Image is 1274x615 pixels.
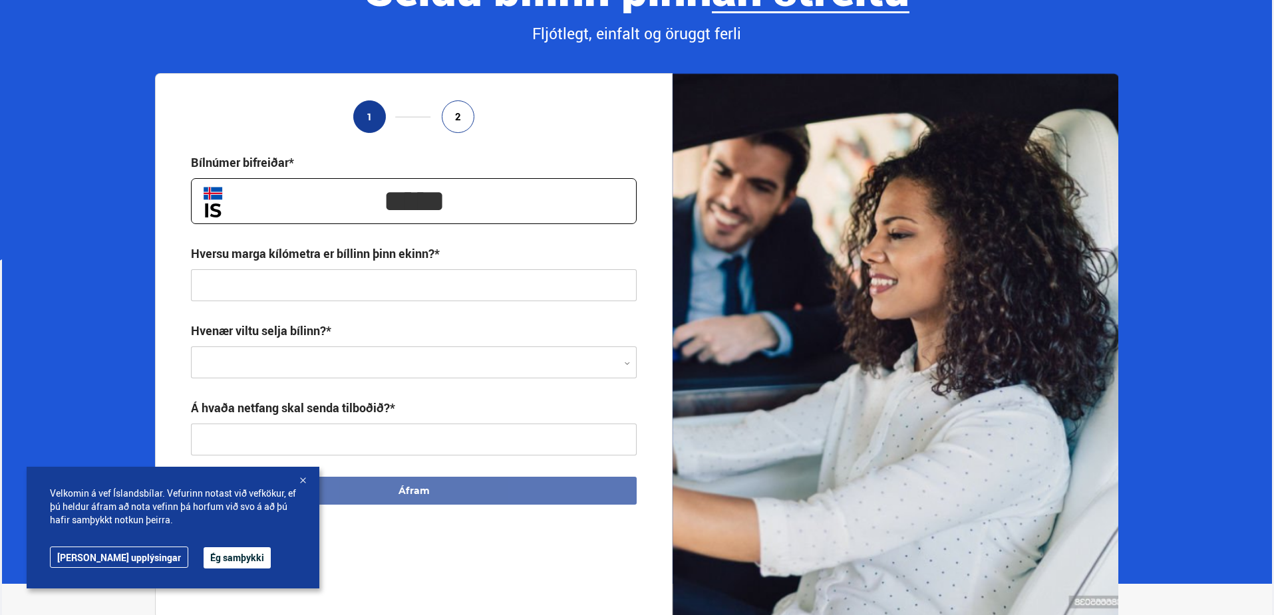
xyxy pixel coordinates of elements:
[191,477,637,505] button: Áfram
[191,154,294,170] div: Bílnúmer bifreiðar*
[204,547,271,568] button: Ég samþykki
[367,111,373,122] span: 1
[155,23,1118,45] div: Fljótlegt, einfalt og öruggt ferli
[50,487,296,527] span: Velkomin á vef Íslandsbílar. Vefurinn notast við vefkökur, ef þú heldur áfram að nota vefinn þá h...
[191,322,331,338] label: Hvenær viltu selja bílinn?*
[11,5,51,45] button: Opna LiveChat spjallviðmót
[50,547,188,568] a: [PERSON_NAME] upplýsingar
[455,111,461,122] span: 2
[191,245,440,261] div: Hversu marga kílómetra er bíllinn þinn ekinn?*
[191,400,395,416] div: Á hvaða netfang skal senda tilboðið?*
